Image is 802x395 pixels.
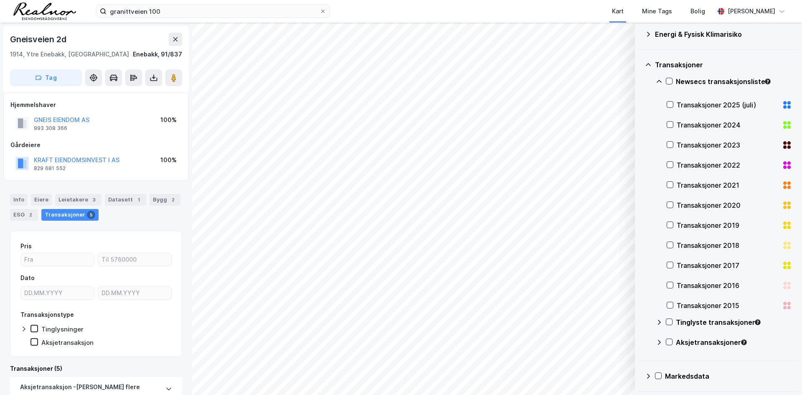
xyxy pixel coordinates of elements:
div: Aksjetransaksjon [41,339,94,347]
div: 100% [160,155,177,165]
div: Transaksjoner 2015 [677,301,779,311]
input: Til 5760000 [98,253,171,266]
div: Aksjetransaksjoner [676,337,792,347]
div: Gneisveien 2d [10,33,68,46]
div: Transaksjoner 2017 [677,260,779,270]
div: 5 [87,211,95,219]
div: Info [10,194,28,206]
div: Bygg [150,194,180,206]
div: Transaksjoner [41,209,99,221]
input: Fra [21,253,94,266]
div: Bolig [690,6,705,16]
div: Transaksjoner [655,60,792,70]
div: 993 308 366 [34,125,67,132]
iframe: Chat Widget [760,355,802,395]
input: Søk på adresse, matrikkel, gårdeiere, leietakere eller personer [107,5,320,18]
div: Transaksjoner 2018 [677,240,779,250]
input: DD.MM.YYYY [98,287,171,299]
div: Transaksjoner 2019 [677,220,779,230]
div: Gårdeiere [10,140,182,150]
div: Tooltip anchor [764,78,772,85]
div: Transaksjoner 2021 [677,180,779,190]
button: Tag [10,69,82,86]
div: 829 681 552 [34,165,66,172]
div: Newsecs transaksjonsliste [676,76,792,87]
div: Tooltip anchor [740,339,748,346]
div: Transaksjoner 2016 [677,280,779,291]
div: Leietakere [55,194,102,206]
div: Transaksjoner 2024 [677,120,779,130]
div: Energi & Fysisk Klimarisiko [655,29,792,39]
div: 2 [26,211,35,219]
div: Datasett [105,194,146,206]
div: 2 [169,196,177,204]
div: Kart [612,6,624,16]
div: Tinglyste transaksjoner [676,317,792,327]
div: 1914, Ytre Enebakk, [GEOGRAPHIC_DATA] [10,49,129,59]
input: DD.MM.YYYY [21,287,94,299]
div: Markedsdata [665,371,792,381]
div: Transaksjonstype [20,310,74,320]
div: Hjemmelshaver [10,100,182,110]
div: Transaksjoner 2022 [677,160,779,170]
div: Kontrollprogram for chat [760,355,802,395]
div: Pris [20,241,32,251]
div: 100% [160,115,177,125]
div: Mine Tags [642,6,672,16]
div: Enebakk, 91/837 [133,49,182,59]
img: realnor-logo.934646d98de889bb5806.png [13,3,76,20]
div: Transaksjoner 2025 (juli) [677,100,779,110]
div: Transaksjoner 2023 [677,140,779,150]
div: ESG [10,209,38,221]
div: 3 [90,196,98,204]
div: [PERSON_NAME] [728,6,775,16]
div: Tinglysninger [41,325,84,333]
div: Transaksjoner 2020 [677,200,779,210]
div: Tooltip anchor [754,319,761,326]
div: Dato [20,273,35,283]
div: 1 [135,196,143,204]
div: Eiere [31,194,52,206]
div: Transaksjoner (5) [10,364,182,374]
